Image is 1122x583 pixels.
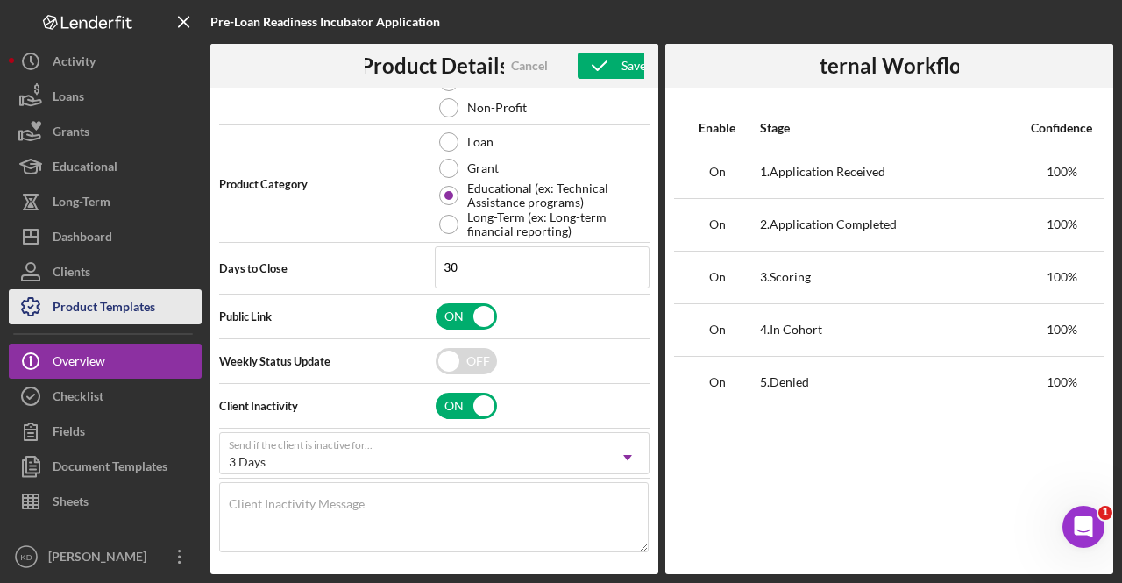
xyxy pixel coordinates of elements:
[53,149,117,188] div: Educational
[9,414,202,449] button: Fields
[467,181,646,210] label: Educational (ex: Technical Assistance programs)
[674,251,760,303] td: On
[760,146,1019,198] td: 1 . Application Received
[1019,198,1104,251] td: 100 %
[674,303,760,356] td: On
[44,539,158,579] div: [PERSON_NAME]
[1062,506,1104,548] iframe: Intercom live chat
[1019,251,1104,303] td: 100 %
[20,552,32,562] text: KD
[1019,146,1104,198] td: 100 %
[760,356,1019,409] td: 5 . Denied
[760,303,1019,356] td: 4 . In Cohort
[760,110,1019,146] th: Stage
[9,484,202,519] button: Sheets
[219,399,435,413] span: Client Inactivity
[9,219,202,254] button: Dashboard
[9,379,202,414] button: Checklist
[467,161,499,175] label: Grant
[53,379,103,418] div: Checklist
[467,135,494,149] label: Loan
[53,449,167,488] div: Document Templates
[219,261,435,275] span: Days to Close
[760,198,1019,251] td: 2 . Application Completed
[1019,303,1104,356] td: 100 %
[53,414,85,453] div: Fields
[9,289,202,324] button: Product Templates
[674,198,760,251] td: On
[486,53,573,79] button: Cancel
[578,53,664,79] button: Save
[360,53,508,78] h3: Product Details
[53,484,89,523] div: Sheets
[621,53,646,79] div: Save
[53,184,110,224] div: Long-Term
[219,309,435,323] span: Public Link
[53,219,112,259] div: Dashboard
[9,254,202,289] button: Clients
[9,184,202,219] button: Long-Term
[9,539,202,574] button: KD[PERSON_NAME]
[53,254,90,294] div: Clients
[467,101,527,115] label: Non-Profit
[9,114,202,149] button: Grants
[53,79,84,118] div: Loans
[800,53,978,78] h3: Internal Workflow
[9,344,202,379] button: Overview
[229,497,365,511] label: Client Inactivity Message
[1098,506,1112,520] span: 1
[229,455,266,469] div: 3 Days
[467,210,646,238] label: Long-Term (ex: Long-term financial reporting)
[674,146,760,198] td: On
[674,110,760,146] th: Enable
[53,114,89,153] div: Grants
[9,44,202,79] button: Activity
[219,354,435,368] span: Weekly Status Update
[760,251,1019,303] td: 3 . Scoring
[210,14,440,29] b: Pre-Loan Readiness Incubator Application
[9,449,202,484] button: Document Templates
[9,79,202,114] button: Loans
[1019,356,1104,409] td: 100 %
[9,149,202,184] button: Educational
[53,344,105,383] div: Overview
[1019,110,1104,146] th: Confidence
[219,177,435,191] span: Product Category
[674,356,760,409] td: On
[53,44,96,83] div: Activity
[511,53,548,79] div: Cancel
[53,289,155,329] div: Product Templates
